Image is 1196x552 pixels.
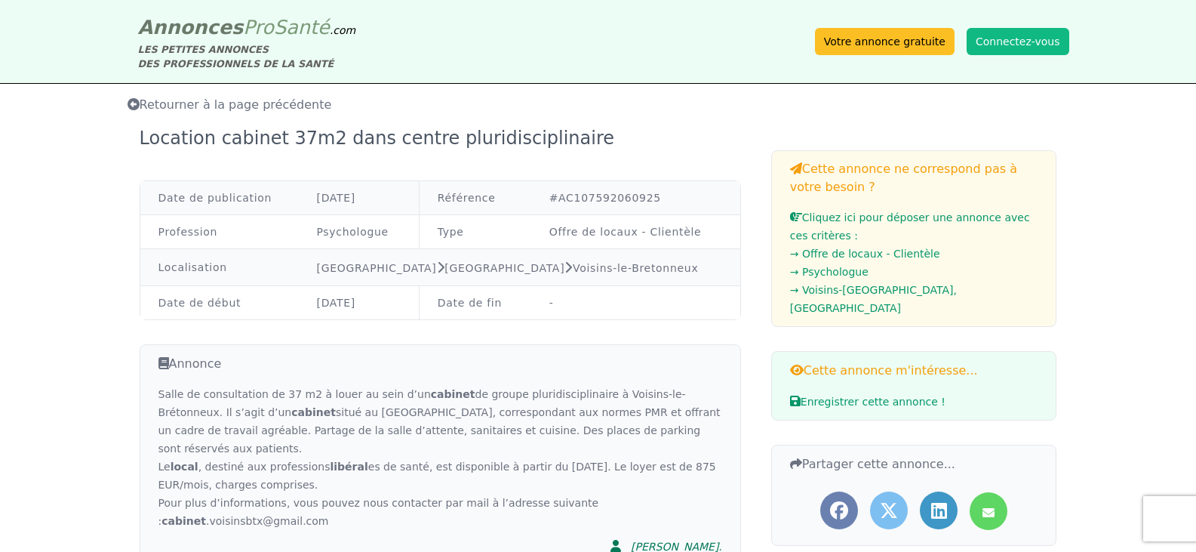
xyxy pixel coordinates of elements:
[140,181,299,215] td: Date de publication
[222,515,225,527] span: i
[318,515,329,527] span: m
[225,515,230,527] span: s
[298,181,419,215] td: [DATE]
[138,16,356,39] a: AnnoncesProSanté.com
[209,515,215,527] span: v
[790,211,1038,317] a: Cliquez ici pour déposer une annonce avec ces critères :→ Offre de locaux - Clientèle→ Psychologu...
[306,515,312,527] span: c
[140,215,299,249] td: Profession
[531,286,740,320] td: -
[274,16,330,39] span: Santé
[790,281,1038,317] li: → Voisins-[GEOGRAPHIC_DATA], [GEOGRAPHIC_DATA]
[419,286,530,320] td: Date de fin
[280,515,291,527] span: m
[312,515,318,527] span: o
[549,226,702,238] a: Offre de locaux - Clientèle
[158,385,722,530] div: Salle de consultation de 37 m2 à louer au sein d’un de groupe pluridisciplinaire à Voisins-le-Bré...
[128,97,332,112] span: Retourner à la page précédente
[140,286,299,320] td: Date de début
[297,515,300,527] span: i
[140,126,624,150] div: Location cabinet 37m2 dans centre pluridisciplinaire
[230,515,233,527] span: i
[171,461,198,473] strong: local
[240,515,245,527] span: s
[790,455,1038,473] h3: Partager cette annonce...
[300,515,303,527] span: l
[298,286,419,320] td: [DATE]
[291,406,336,418] strong: cabinet
[161,515,206,527] strong: cabinet
[790,361,1038,380] h3: Cette annonce m'intéresse...
[243,16,274,39] span: Pro
[246,515,253,527] span: b
[252,515,257,527] span: t
[128,98,140,110] i: Retourner à la liste
[419,181,530,215] td: Référence
[330,24,355,36] span: .com
[419,215,530,249] td: Type
[790,160,1038,196] h3: Cette annonce ne correspond pas à votre besoin ?
[291,515,297,527] span: a
[138,16,244,39] span: Annonces
[331,461,368,473] strong: libéral
[790,245,1038,263] li: → Offre de locaux - Clientèle
[316,262,436,274] a: [GEOGRAPHIC_DATA]
[790,263,1038,281] li: → Psychologue
[138,42,356,71] div: LES PETITES ANNONCES DES PROFESSIONNELS DE LA SANTÉ
[967,28,1069,55] button: Connectez-vous
[140,249,299,286] td: Localisation
[233,515,240,527] span: n
[158,354,722,373] h3: Annonce
[316,226,388,238] a: Psychologue
[870,492,908,529] a: Partager l'annonce sur Twitter
[573,262,698,274] a: Voisins-le-Bretonneux
[970,492,1007,530] a: Partager l'annonce par mail
[531,181,740,215] td: #AC107592060925
[273,515,280,527] span: g
[444,262,564,274] a: [GEOGRAPHIC_DATA]
[920,492,958,529] a: Partager l'annonce sur LinkedIn
[820,492,858,529] a: Partager l'annonce sur Facebook
[257,515,263,527] span: x
[431,388,475,400] strong: cabinet
[216,515,223,527] span: o
[815,28,955,55] a: Votre annonce gratuite
[790,396,945,408] span: Enregistrer cette annonce !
